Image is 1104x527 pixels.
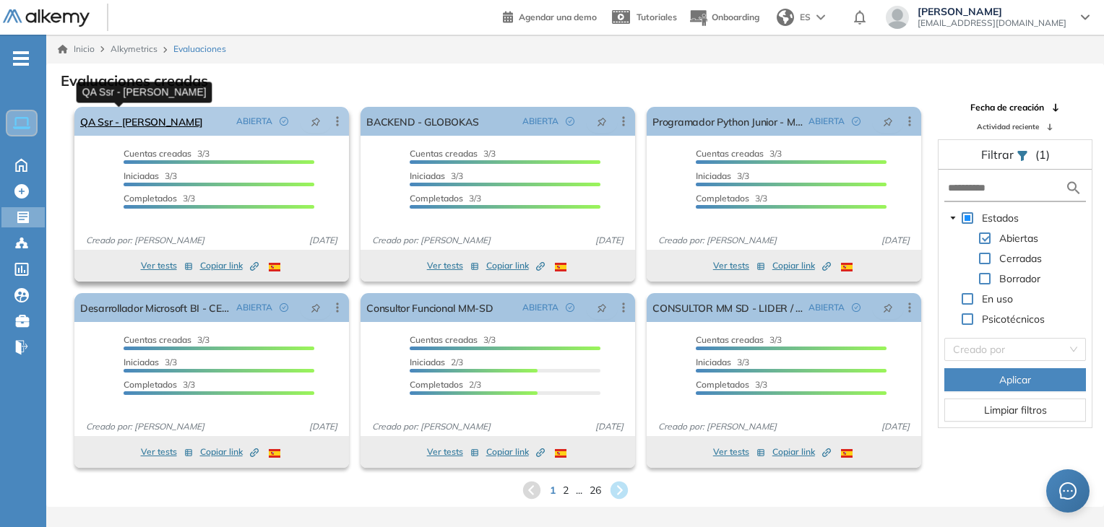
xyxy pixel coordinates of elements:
span: ABIERTA [808,115,845,128]
span: 1 [550,483,556,498]
span: Completados [696,379,749,390]
span: [DATE] [590,420,629,433]
button: pushpin [586,110,618,133]
span: Iniciadas [410,357,445,367]
span: [DATE] [303,234,343,247]
span: check-circle [566,117,574,126]
a: BACKEND - GLOBOKAS [366,107,478,136]
span: En uso [982,292,1013,305]
span: 3/3 [124,334,210,345]
span: 3/3 [410,148,496,159]
span: Alkymetrics [111,43,158,54]
span: 3/3 [696,334,782,345]
button: Ver tests [713,257,765,274]
span: Creado por: [PERSON_NAME] [652,234,782,247]
button: Copiar link [486,257,545,274]
span: Aplicar [999,372,1031,388]
span: check-circle [852,303,861,312]
button: Copiar link [200,257,259,274]
span: Tutoriales [637,12,677,22]
span: Creado por: [PERSON_NAME] [366,234,496,247]
span: 3/3 [696,357,749,367]
span: Cerradas [996,250,1045,267]
span: Copiar link [772,445,831,458]
span: 3/3 [696,148,782,159]
span: pushpin [597,302,607,313]
span: [EMAIL_ADDRESS][DOMAIN_NAME] [918,17,1066,29]
span: 3/3 [410,170,463,181]
button: Aplicar [944,368,1086,391]
span: Abiertas [996,230,1041,247]
span: Cuentas creadas [124,334,191,345]
span: Estados [979,209,1022,227]
span: Completados [124,379,177,390]
button: Copiar link [200,443,259,461]
a: Inicio [58,43,95,56]
span: 3/3 [410,193,481,204]
button: Ver tests [427,443,479,461]
span: Iniciadas [410,170,445,181]
span: ABIERTA [522,301,559,314]
span: check-circle [280,117,288,126]
span: Iniciadas [696,170,731,181]
span: Fecha de creación [970,101,1044,114]
img: ESP [269,263,280,271]
span: ... [576,483,582,498]
img: search icon [1065,179,1082,197]
a: Programador Python Junior - Mascotas [DEMOGRAPHIC_DATA] [652,107,803,136]
button: pushpin [300,296,332,319]
button: pushpin [872,296,904,319]
span: Evaluaciones [173,43,226,56]
span: Abiertas [999,232,1038,245]
img: ESP [555,449,566,458]
span: ABIERTA [808,301,845,314]
span: ABIERTA [236,115,272,128]
span: 3/3 [124,193,195,204]
button: Ver tests [141,443,193,461]
span: Agendar una demo [519,12,597,22]
span: ES [800,11,811,24]
img: ESP [269,449,280,458]
span: 3/3 [696,170,749,181]
img: ESP [841,449,853,458]
span: (1) [1035,146,1050,163]
span: Copiar link [200,445,259,458]
span: Iniciadas [124,170,159,181]
span: 2 [563,483,569,498]
button: pushpin [586,296,618,319]
span: Actividad reciente [977,121,1039,132]
span: pushpin [883,116,893,127]
span: Cuentas creadas [410,148,478,159]
span: caret-down [949,214,957,222]
span: [PERSON_NAME] [918,6,1066,17]
img: arrow [816,14,825,20]
span: 2/3 [410,379,481,390]
button: pushpin [300,110,332,133]
span: 3/3 [696,379,767,390]
span: Psicotécnicos [979,310,1048,328]
button: Ver tests [427,257,479,274]
span: check-circle [566,303,574,312]
span: pushpin [883,302,893,313]
span: Completados [410,379,463,390]
span: Completados [696,193,749,204]
span: 3/3 [124,170,177,181]
span: Iniciadas [124,357,159,367]
span: Completados [124,193,177,204]
span: [DATE] [876,420,915,433]
i: - [13,57,29,60]
span: pushpin [311,116,321,127]
span: ABIERTA [236,301,272,314]
span: Estados [982,212,1019,225]
span: Copiar link [772,259,831,272]
span: Cuentas creadas [410,334,478,345]
button: Onboarding [689,2,759,33]
button: Ver tests [713,443,765,461]
span: Creado por: [PERSON_NAME] [366,420,496,433]
span: message [1059,482,1077,500]
span: Filtrar [981,147,1017,162]
a: Agendar una demo [503,7,597,25]
span: Psicotécnicos [982,313,1045,326]
span: Creado por: [PERSON_NAME] [652,420,782,433]
span: 26 [590,483,601,498]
